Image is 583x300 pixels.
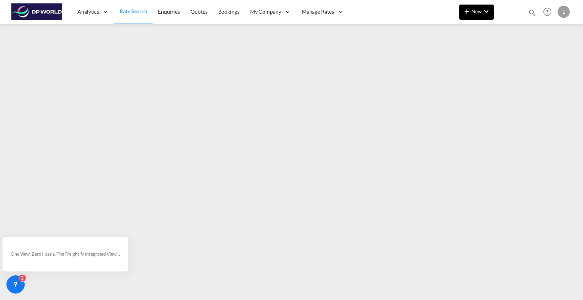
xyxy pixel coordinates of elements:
[250,8,281,16] span: My Company
[120,8,147,14] span: Rate Search
[558,6,570,18] div: L
[11,3,63,20] img: c08ca190194411f088ed0f3ba295208c.png
[528,8,536,20] div: icon-magnify
[541,5,554,18] span: Help
[462,7,471,16] md-icon: icon-plus 400-fg
[482,7,491,16] md-icon: icon-chevron-down
[528,8,536,17] md-icon: icon-magnify
[459,5,494,20] button: icon-plus 400-fgNewicon-chevron-down
[158,8,180,15] span: Enquiries
[302,8,334,16] span: Manage Rates
[541,5,558,19] div: Help
[462,8,491,14] span: New
[218,8,240,15] span: Bookings
[77,8,99,16] span: Analytics
[191,8,207,15] span: Quotes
